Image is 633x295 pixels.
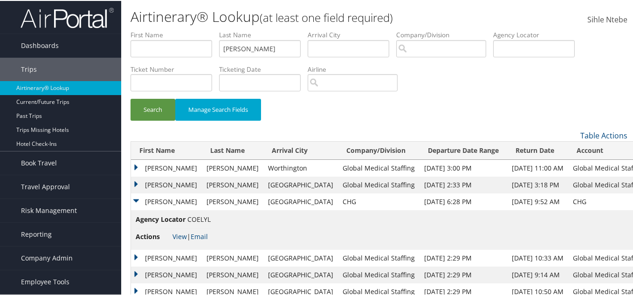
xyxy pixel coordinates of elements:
[172,231,187,240] a: View
[131,266,202,282] td: [PERSON_NAME]
[263,266,338,282] td: [GEOGRAPHIC_DATA]
[587,5,627,34] a: Sihle Ntebe
[21,246,73,269] span: Company Admin
[308,29,396,39] label: Arrival City
[338,176,420,192] td: Global Medical Staffing
[507,192,568,209] td: [DATE] 9:52 AM
[420,159,507,176] td: [DATE] 3:00 PM
[507,159,568,176] td: [DATE] 11:00 AM
[338,159,420,176] td: Global Medical Staffing
[263,249,338,266] td: [GEOGRAPHIC_DATA]
[396,29,493,39] label: Company/Division
[202,159,263,176] td: [PERSON_NAME]
[587,14,627,24] span: Sihle Ntebe
[131,141,202,159] th: First Name: activate to sort column ascending
[263,159,338,176] td: Worthington
[507,141,568,159] th: Return Date: activate to sort column ascending
[136,231,171,241] span: Actions
[338,141,420,159] th: Company/Division
[131,6,462,26] h1: Airtinerary® Lookup
[420,249,507,266] td: [DATE] 2:29 PM
[202,266,263,282] td: [PERSON_NAME]
[172,231,208,240] span: |
[260,9,393,24] small: (at least one field required)
[21,57,37,80] span: Trips
[131,64,219,73] label: Ticket Number
[219,64,308,73] label: Ticketing Date
[131,29,219,39] label: First Name
[21,6,114,28] img: airportal-logo.png
[507,176,568,192] td: [DATE] 3:18 PM
[191,231,208,240] a: Email
[507,266,568,282] td: [DATE] 9:14 AM
[21,222,52,245] span: Reporting
[131,249,202,266] td: [PERSON_NAME]
[136,213,186,224] span: Agency Locator
[219,29,308,39] label: Last Name
[21,151,57,174] span: Book Travel
[507,249,568,266] td: [DATE] 10:33 AM
[131,98,175,120] button: Search
[420,141,507,159] th: Departure Date Range: activate to sort column ascending
[21,269,69,293] span: Employee Tools
[202,176,263,192] td: [PERSON_NAME]
[175,98,261,120] button: Manage Search Fields
[187,214,211,223] span: COELYL
[493,29,582,39] label: Agency Locator
[131,176,202,192] td: [PERSON_NAME]
[263,141,338,159] th: Arrival City: activate to sort column ascending
[263,176,338,192] td: [GEOGRAPHIC_DATA]
[21,174,70,198] span: Travel Approval
[420,192,507,209] td: [DATE] 6:28 PM
[21,33,59,56] span: Dashboards
[21,198,77,221] span: Risk Management
[308,64,405,73] label: Airline
[131,192,202,209] td: [PERSON_NAME]
[420,176,507,192] td: [DATE] 2:33 PM
[202,141,263,159] th: Last Name: activate to sort column ascending
[338,266,420,282] td: Global Medical Staffing
[263,192,338,209] td: [GEOGRAPHIC_DATA]
[338,249,420,266] td: Global Medical Staffing
[420,266,507,282] td: [DATE] 2:29 PM
[131,159,202,176] td: [PERSON_NAME]
[580,130,627,140] a: Table Actions
[202,249,263,266] td: [PERSON_NAME]
[202,192,263,209] td: [PERSON_NAME]
[338,192,420,209] td: CHG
